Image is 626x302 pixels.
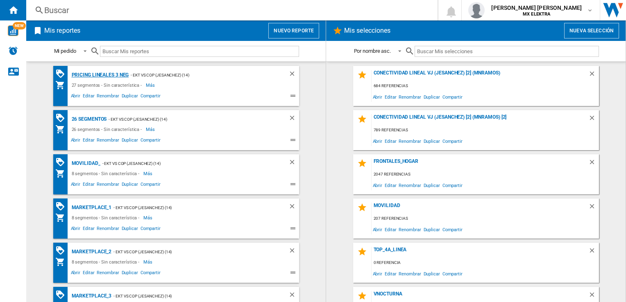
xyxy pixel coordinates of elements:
div: MOVILIDAD [372,203,588,214]
span: Editar [82,92,95,102]
span: NEW [13,22,26,29]
span: Duplicar [422,224,441,235]
span: Duplicar [422,91,441,102]
span: Compartir [139,92,162,102]
span: Compartir [441,224,464,235]
span: Editar [383,224,397,235]
span: Renombrar [397,135,422,146]
span: Abrir [70,180,82,190]
div: 26 segmentos - Sin característica - [70,124,146,134]
span: Editar [82,136,95,146]
div: - EKT vs Cop (jesanchez) (14) [107,114,272,124]
div: 207 referencias [372,214,599,224]
span: Renombrar [397,91,422,102]
div: Mi colección [55,169,70,178]
span: Compartir [441,180,464,191]
div: Matriz de PROMOCIONES [55,246,70,256]
span: Más [143,213,154,223]
span: Abrir [70,225,82,234]
div: Por nombre asc. [354,48,391,54]
span: Duplicar [120,136,139,146]
span: Duplicar [120,180,139,190]
div: - EKT vs Cop (jesanchez) (14) [111,203,272,213]
span: Más [143,169,154,178]
div: Conectividad Lineal vj (jesanchez) [2] (mnramos) [2] [372,114,588,125]
span: [PERSON_NAME] [PERSON_NAME] [491,4,582,12]
span: Compartir [441,135,464,146]
div: Borrar [288,158,299,169]
div: 8 segmentos - Sin característica - [70,213,144,223]
input: Buscar Mis reportes [100,46,299,57]
div: Mi colección [55,80,70,90]
div: 8 segmentos - Sin característica - [70,257,144,267]
span: Renombrar [397,224,422,235]
div: - EKT vs Cop (jesanchez) (14) [129,70,272,80]
span: Renombrar [95,225,120,234]
div: top_4a_linea [372,247,588,258]
span: Renombrar [397,268,422,279]
div: Conectividad Lineal vj (jesanchez) [2] (mnramos) [372,70,588,81]
span: Compartir [139,180,162,190]
div: FRONTALES_HOGAR [372,158,588,169]
span: Editar [82,225,95,234]
div: 26 segmentos [70,114,107,124]
span: Compartir [441,91,464,102]
span: Renombrar [95,269,120,279]
img: wise-card.svg [8,25,18,36]
div: Pricing lineales 3 neg [70,70,129,80]
div: Borrar [288,203,299,213]
span: Abrir [372,135,384,146]
div: - EKT vs Cop (jesanchez) (14) [100,158,272,169]
input: Buscar Mis selecciones [415,46,599,57]
div: Mi colección [55,257,70,267]
span: Duplicar [120,269,139,279]
div: Matriz de PROMOCIONES [55,69,70,79]
span: Compartir [139,136,162,146]
span: Abrir [70,269,82,279]
span: Más [143,257,154,267]
div: MOVILIDAD_ [70,158,100,169]
span: Renombrar [95,136,120,146]
div: 684 referencias [372,81,599,91]
span: Duplicar [422,135,441,146]
span: Compartir [441,268,464,279]
div: 0 referencia [372,258,599,268]
div: 8 segmentos - Sin característica - [70,169,144,178]
div: Borrar [288,291,299,301]
span: Editar [383,268,397,279]
button: Nuevo reporte [268,23,319,38]
div: Matriz de PROMOCIONES [55,113,70,123]
span: Duplicar [422,268,441,279]
div: Borrar [588,114,599,125]
span: Editar [383,91,397,102]
div: Borrar [588,203,599,214]
span: Duplicar [120,92,139,102]
div: Matriz de PROMOCIONES [55,290,70,300]
div: Borrar [588,70,599,81]
div: Mi colección [55,213,70,223]
div: Mi pedido [54,48,76,54]
span: Editar [383,180,397,191]
span: Abrir [372,224,384,235]
div: 789 referencias [372,125,599,135]
div: Borrar [588,247,599,258]
span: Compartir [139,269,162,279]
span: Más [146,80,156,90]
div: MARKETPLACE_1 [70,203,112,213]
div: VNOCTURNA [372,291,588,302]
div: Borrar [588,291,599,302]
span: Abrir [70,92,82,102]
span: Abrir [372,91,384,102]
div: Borrar [288,114,299,124]
span: Abrir [372,180,384,191]
div: Matriz de PROMOCIONES [55,157,70,167]
img: alerts-logo.svg [8,46,18,56]
span: Renombrar [95,92,120,102]
img: profile.jpg [468,2,485,18]
span: Editar [82,180,95,190]
div: Mi colección [55,124,70,134]
h2: Mis selecciones [342,23,392,38]
div: Borrar [288,70,299,80]
span: Abrir [70,136,82,146]
div: Matriz de PROMOCIONES [55,201,70,212]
